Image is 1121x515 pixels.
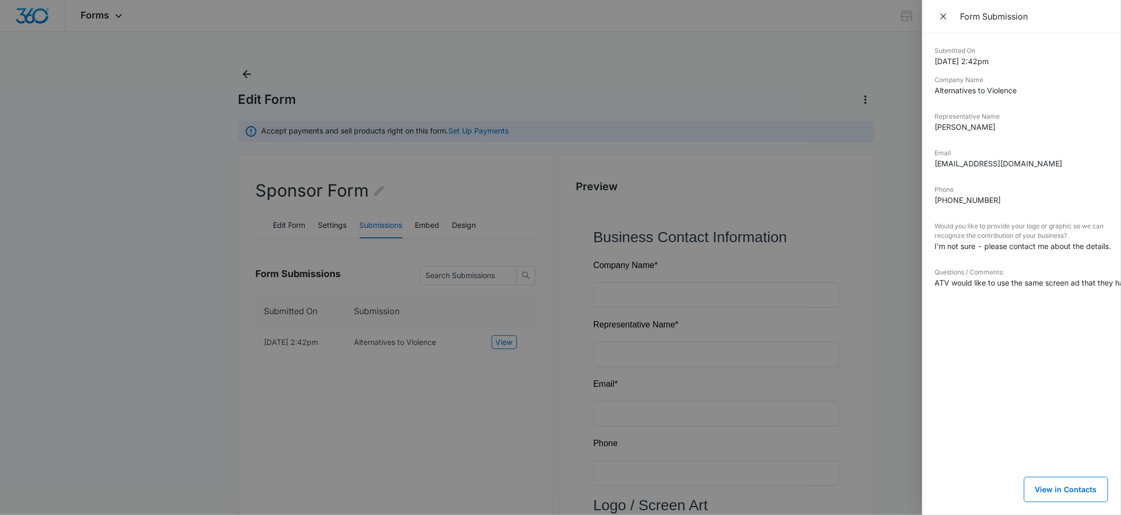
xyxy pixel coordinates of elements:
dt: Phone [935,185,1108,194]
dt: Email [935,148,1108,158]
label: No thank you - I would rather not be publicly recognized. [11,493,222,506]
span: Close [938,9,951,24]
dd: [DATE] 2:42pm [935,56,1108,67]
dt: Questions / Comments: [935,268,1108,277]
dd: ATV would like to use the same screen ad that they have used in previous years. Contact me if you... [935,277,1108,288]
label: Yes - My logo is attached for recognition. [11,447,163,459]
dt: Company Name [935,75,1108,85]
dt: Submitted On [935,46,1108,56]
dt: Representative Name [935,112,1108,121]
dd: [PERSON_NAME] [935,121,1108,132]
dt: Would you like to provide your logo or graphic so we can recognize the contribution of your busin... [935,221,1108,241]
dd: Alternatives to Violence [935,85,1108,96]
button: View in Contacts [1024,477,1108,502]
dd: [EMAIL_ADDRESS][DOMAIN_NAME] [935,158,1108,169]
dd: [PHONE_NUMBER] [935,194,1108,206]
dd: I'm not sure - please contact me about the details. [935,241,1108,252]
div: Form Submission [960,11,1108,22]
label: Yes - I have attached a graphic with more than just my logo on it. [11,464,246,489]
button: Close [935,8,954,24]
